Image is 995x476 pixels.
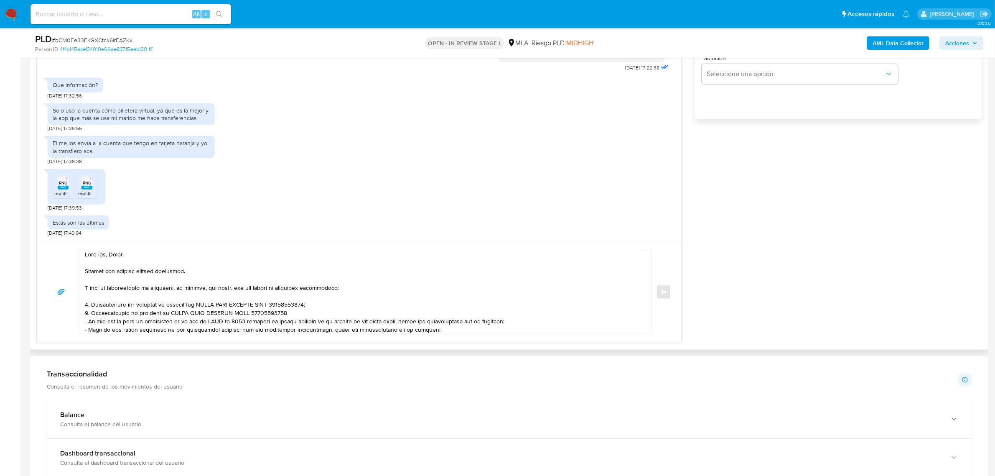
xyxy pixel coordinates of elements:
[78,190,158,197] span: melifile4992628531530000616.png
[930,10,977,18] p: roxana.vasquez@mercadolibre.com
[704,55,901,61] span: Solución
[53,139,210,154] div: El me los envía a la cuenta que tengo en tarjeta naranja y yo la transfiero aca
[425,37,504,49] p: OPEN - IN REVIEW STAGE I
[702,64,898,84] button: Seleccione una opción
[35,32,52,46] b: PLD
[60,46,153,53] a: 4f4c145acef34010e66ae83715eeb130
[48,158,82,165] span: [DATE] 17:39:38
[48,230,81,236] span: [DATE] 17:40:04
[867,36,929,50] button: AML Data Collector
[204,10,207,18] span: s
[939,36,983,50] button: Acciones
[48,125,82,132] span: [DATE] 17:36:55
[52,36,132,44] span: # bCM0Ee33FKGXCtck6lrFAZKx
[53,107,210,122] div: Solo uso la cuenta cómo billetera virtual, ya que es la mejor y la app que más se usa mi marido m...
[53,81,98,89] div: Que información?
[847,10,894,18] span: Accesos rápidos
[532,38,594,48] span: Riesgo PLD:
[85,250,641,334] textarea: Lore ips, Dolor. Sitamet con adipisc elitsed doeiusmod. T inci ut laboreetdolo ma aliquaeni, ad m...
[567,38,594,48] span: MIDHIGH
[35,46,58,53] b: Person ID
[193,10,200,18] span: Alt
[59,180,67,186] span: PNG
[980,10,989,18] a: Salir
[977,20,991,26] span: 3.163.0
[53,219,104,226] div: Estás son las últimas
[211,8,228,20] button: search-icon
[48,92,82,99] span: [DATE] 17:32:56
[945,36,969,50] span: Acciones
[48,205,82,211] span: [DATE] 17:39:53
[83,180,91,186] span: PNG
[625,64,659,71] span: [DATE] 17:22:38
[873,36,924,50] b: AML Data Collector
[54,190,131,197] span: melifile2264541811829424415.png
[707,70,885,78] span: Seleccione una opción
[31,9,231,20] input: Buscar usuario o caso...
[903,10,910,18] a: Notificaciones
[507,38,529,48] div: MLA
